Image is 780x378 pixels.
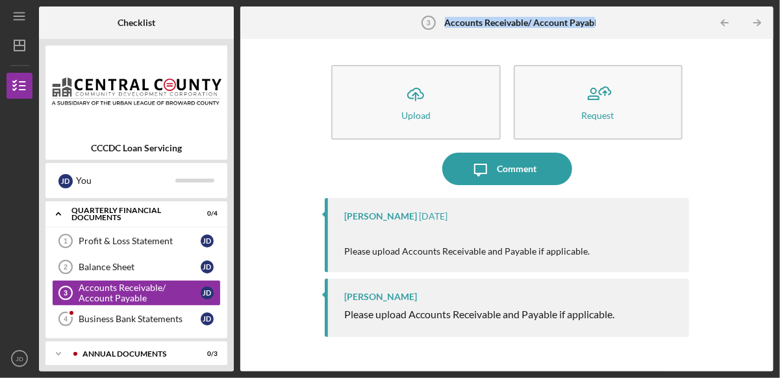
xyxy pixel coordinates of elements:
b: Checklist [118,18,155,28]
div: J D [201,260,214,273]
div: 0 / 3 [194,350,218,358]
a: 4Business Bank StatementsJD [52,306,221,332]
text: JD [16,355,23,362]
div: Comment [497,153,536,185]
div: J D [201,234,214,247]
div: J D [58,174,73,188]
img: Product logo [45,52,227,130]
tspan: 3 [64,289,68,297]
div: Profit & Loss Statement [79,236,201,246]
a: 3Accounts Receivable/ Account PayableJD [52,280,221,306]
time: 2025-06-06 13:51 [419,211,447,221]
div: Business Bank Statements [79,314,201,324]
tspan: 1 [64,237,68,245]
div: [PERSON_NAME] [344,211,417,221]
tspan: 4 [64,315,68,323]
div: Accounts Receivable/ Account Payable [79,283,201,303]
button: Request [514,65,683,140]
tspan: 2 [64,263,68,271]
div: Request [582,110,614,120]
button: Comment [442,153,572,185]
b: CCCDC Loan Servicing [91,143,182,153]
div: 0 / 4 [194,210,218,218]
span: Please upload Accounts Receivable and Payable if applicable. [344,246,590,257]
span: Please upload Accounts Receivable and Payable if applicable. [344,308,614,320]
button: JD [6,346,32,372]
a: 2Balance SheetJD [52,254,221,280]
tspan: 3 [426,19,430,27]
div: J D [201,312,214,325]
div: Annual Documents [82,350,185,358]
div: [PERSON_NAME] [344,292,417,302]
button: Upload [331,65,500,140]
div: Quarterly Financial Documents [71,207,185,221]
b: Accounts Receivable/ Account Payable [445,18,602,28]
div: J D [201,286,214,299]
div: Balance Sheet [79,262,201,272]
a: 1Profit & Loss StatementJD [52,228,221,254]
div: You [76,170,175,192]
div: Upload [401,110,431,120]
